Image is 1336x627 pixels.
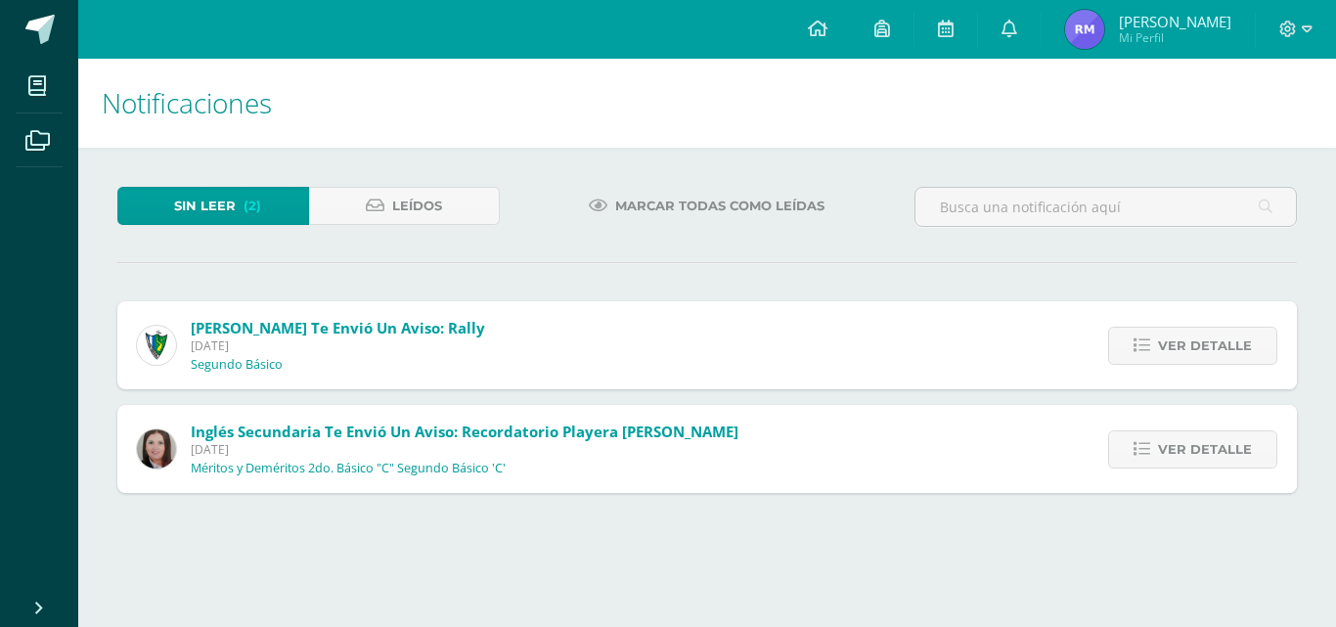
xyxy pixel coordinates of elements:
[191,461,506,476] p: Méritos y Deméritos 2do. Básico "C" Segundo Básico 'C'
[1158,431,1252,468] span: Ver detalle
[915,188,1296,226] input: Busca una notificación aquí
[1119,29,1231,46] span: Mi Perfil
[191,318,485,337] span: [PERSON_NAME] te envió un aviso: Rally
[191,422,738,441] span: Inglés Secundaria te envió un aviso: Recordatorio Playera [PERSON_NAME]
[564,187,849,225] a: Marcar todas como leídas
[1119,12,1231,31] span: [PERSON_NAME]
[174,188,236,224] span: Sin leer
[309,187,501,225] a: Leídos
[137,326,176,365] img: 9f174a157161b4ddbe12118a61fed988.png
[191,357,283,373] p: Segundo Básico
[137,429,176,469] img: 8af0450cf43d44e38c4a1497329761f3.png
[191,441,738,458] span: [DATE]
[117,187,309,225] a: Sin leer(2)
[244,188,261,224] span: (2)
[102,84,272,121] span: Notificaciones
[1158,328,1252,364] span: Ver detalle
[615,188,824,224] span: Marcar todas como leídas
[392,188,442,224] span: Leídos
[1065,10,1104,49] img: 7c13cc226d4004e41d066015556fb6a9.png
[191,337,485,354] span: [DATE]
